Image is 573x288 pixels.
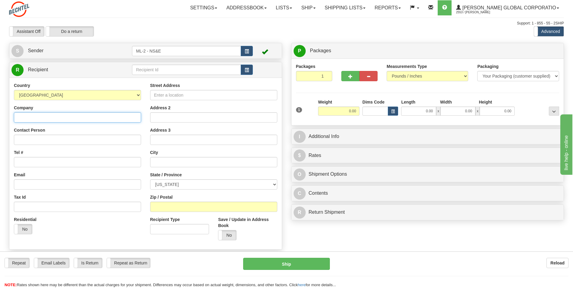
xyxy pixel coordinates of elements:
[271,0,297,15] a: Lists
[5,258,29,268] label: Repeat
[298,283,306,287] a: here
[294,187,306,200] span: C
[294,149,562,162] a: $Rates
[436,107,440,116] span: x
[11,45,24,57] span: S
[9,21,564,26] div: Support: 1 - 855 - 55 - 2SHIP
[132,65,241,75] input: Recipient Id
[296,63,316,69] label: Packages
[370,0,405,15] a: Reports
[479,99,492,105] label: Height
[294,168,306,181] span: O
[296,107,302,113] span: 1
[11,45,132,57] a: S Sender
[28,67,48,72] span: Recipient
[243,258,330,270] button: Ship
[150,105,171,111] label: Address 2
[150,149,158,155] label: City
[294,206,562,219] a: RReturn Shipment
[222,0,271,15] a: Addressbook
[440,99,452,105] label: Width
[28,48,43,53] span: Sender
[46,27,94,36] label: Do a return
[5,4,56,11] div: live help - online
[401,99,415,105] label: Length
[549,107,559,116] div: ...
[5,283,17,287] span: NOTE:
[294,130,562,143] a: IAdditional Info
[534,27,564,36] label: Advanced
[14,82,30,88] label: Country
[14,194,26,200] label: Tax Id
[150,90,277,100] input: Enter a location
[456,9,501,15] span: 2553 / [PERSON_NAME]
[294,45,562,57] a: P Packages
[14,172,25,178] label: Email
[150,82,180,88] label: Street Address
[387,63,427,69] label: Measurements Type
[294,149,306,162] span: $
[14,149,23,155] label: Tel #
[185,0,222,15] a: Settings
[550,261,565,265] b: Reload
[9,2,29,17] img: logo2553.jpg
[461,5,556,10] span: [PERSON_NAME] Global Corporatio
[11,64,119,76] a: R Recipient
[150,127,171,133] label: Address 3
[218,216,277,229] label: Save / Update in Address Book
[9,27,44,36] label: Assistant Off
[107,258,150,268] label: Repeat as Return
[14,127,45,133] label: Contact Person
[218,230,236,240] label: No
[294,168,562,181] a: OShipment Options
[294,187,562,200] a: CContents
[452,0,564,15] a: [PERSON_NAME] Global Corporatio 2553 / [PERSON_NAME]
[310,48,331,53] span: Packages
[132,46,241,56] input: Sender Id
[14,216,37,222] label: Residential
[34,258,69,268] label: Email Labels
[318,99,332,105] label: Weight
[546,258,568,268] button: Reload
[475,107,480,116] span: x
[320,0,370,15] a: Shipping lists
[150,172,182,178] label: State / Province
[150,216,180,222] label: Recipient Type
[294,45,306,57] span: P
[559,113,572,175] iframe: chat widget
[14,105,33,111] label: Company
[477,63,498,69] label: Packaging
[14,224,32,234] label: No
[150,194,173,200] label: Zip / Postal
[297,0,320,15] a: Ship
[294,131,306,143] span: I
[294,206,306,219] span: R
[362,99,385,105] label: Dims Code
[11,64,24,76] span: R
[74,258,102,268] label: Is Return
